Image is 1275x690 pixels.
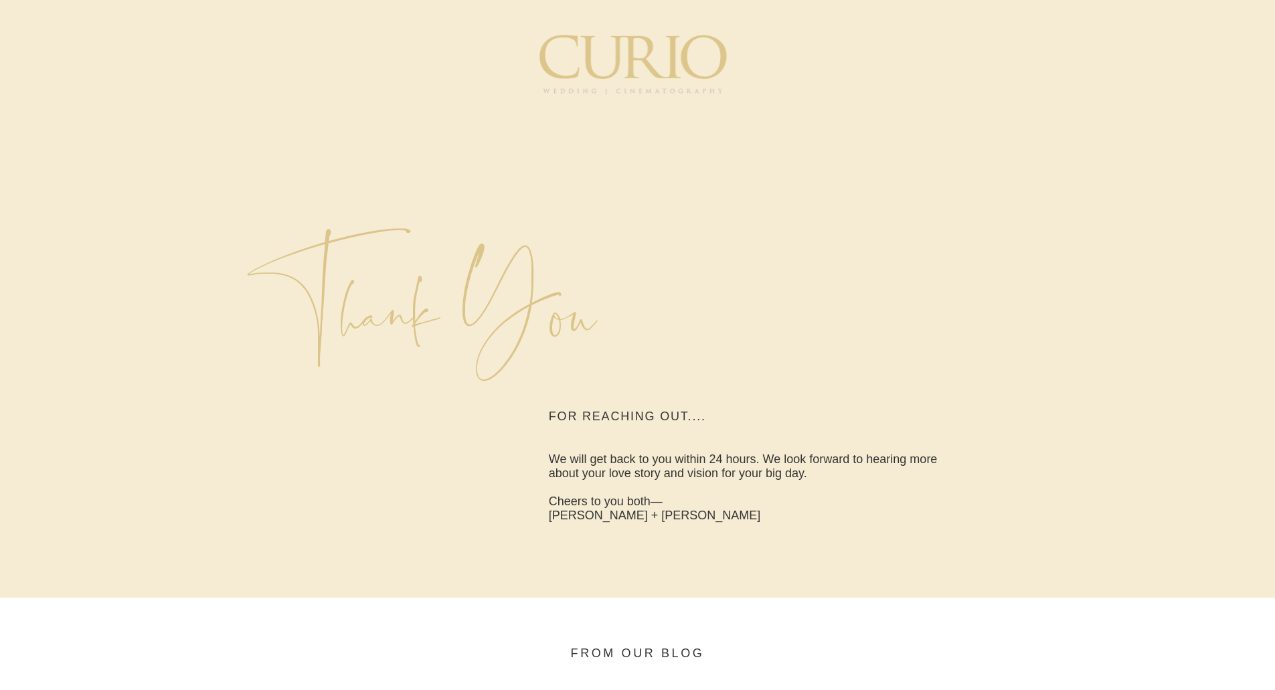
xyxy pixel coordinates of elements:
[571,646,705,660] span: FROM OUR BLOG
[549,452,938,480] span: We will get back to you within 24 hours. We look forward to hearing more about your love story an...
[549,495,663,508] span: Cheers to you both—
[117,222,724,396] p: Thank You
[549,509,761,522] span: [PERSON_NAME] + [PERSON_NAME]
[539,35,728,95] img: C_Logo.png
[549,410,706,423] span: FOR REACHING OUT....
